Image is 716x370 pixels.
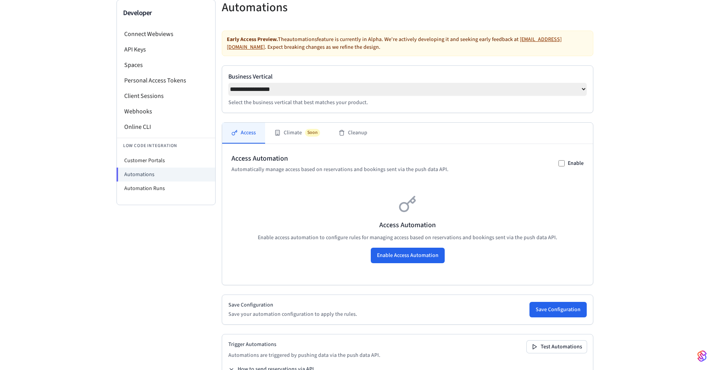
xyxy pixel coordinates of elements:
[227,36,278,43] strong: Early Access Preview.
[568,159,584,167] label: Enable
[227,36,562,51] a: [EMAIL_ADDRESS][DOMAIN_NAME]
[231,166,449,173] p: Automatically manage access based on reservations and bookings sent via the push data API.
[117,26,215,42] li: Connect Webviews
[228,351,380,359] p: Automations are triggered by pushing data via the push data API.
[228,99,587,106] p: Select the business vertical that best matches your product.
[117,182,215,195] li: Automation Runs
[117,57,215,73] li: Spaces
[329,123,377,144] button: Cleanup
[117,104,215,119] li: Webhooks
[117,154,215,168] li: Customer Portals
[228,310,357,318] p: Save your automation configuration to apply the rules.
[305,129,320,137] span: Soon
[231,153,449,164] h2: Access Automation
[529,302,587,317] button: Save Configuration
[116,168,215,182] li: Automations
[117,119,215,135] li: Online CLI
[117,73,215,88] li: Personal Access Tokens
[697,350,707,362] img: SeamLogoGradient.69752ec5.svg
[527,341,587,353] button: Test Automations
[228,301,357,309] h2: Save Configuration
[228,72,587,81] label: Business Vertical
[117,42,215,57] li: API Keys
[228,341,380,348] h2: Trigger Automations
[222,31,593,56] div: The automations feature is currently in Alpha. We're actively developing it and seeking early fee...
[117,88,215,104] li: Client Sessions
[117,138,215,154] li: Low Code Integration
[265,123,329,144] button: ClimateSoon
[371,248,445,263] button: Enable Access Automation
[231,234,584,242] p: Enable access automation to configure rules for managing access based on reservations and booking...
[222,123,265,144] button: Access
[123,8,209,19] h3: Developer
[231,220,584,231] h3: Access Automation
